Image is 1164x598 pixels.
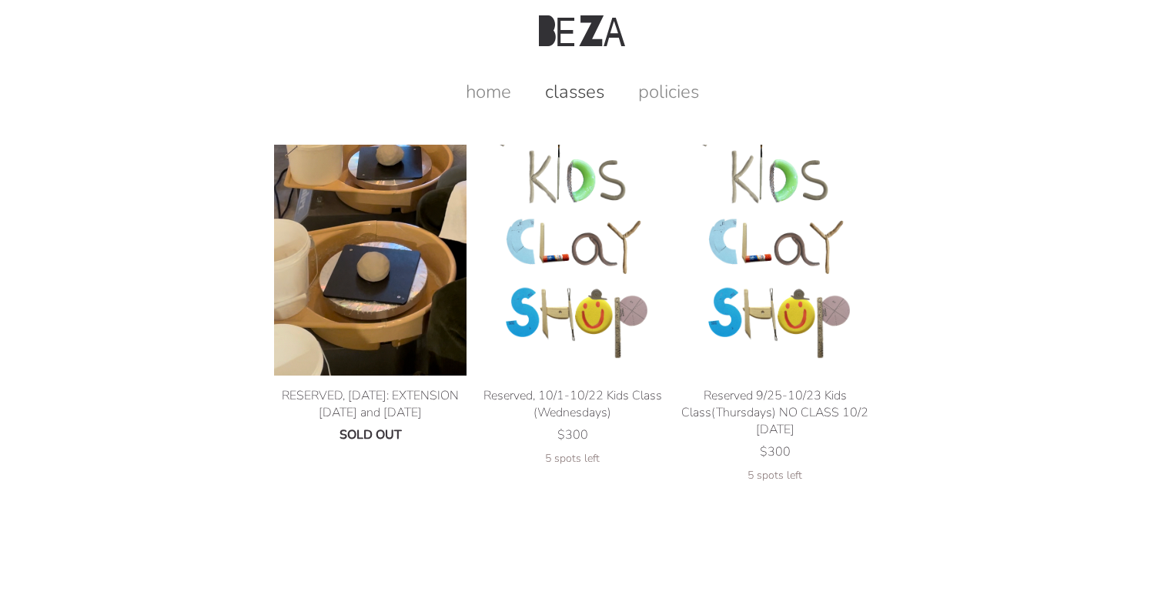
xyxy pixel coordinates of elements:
div: 5 spots left [679,468,871,483]
div: Reserved 9/25-10/23 Kids Class(Thursdays) NO CLASS 10/2 [DATE] [679,387,871,438]
a: home [450,79,527,104]
a: classes [530,79,620,104]
div: $300 [477,426,669,443]
img: Beza Studio Logo [539,15,625,46]
div: 5 spots left [477,451,669,466]
img: RESERVED, TUESDAY: EXTENSION August 19 and 26 product photo [274,145,467,376]
a: RESERVED, TUESDAY: EXTENSION August 19 and 26 product photo RESERVED, [DATE]: EXTENSION [DATE] an... [274,254,467,443]
div: Reserved, 10/1-10/22 Kids Class (Wednesdays) [477,387,669,421]
a: Reserved, 10/1-10/22 Kids Class (Wednesdays) product photo Reserved, 10/1-10/22 Kids Class (Wedne... [477,254,669,466]
a: policies [623,79,714,104]
img: Reserved, 10/1-10/22 Kids Class (Wednesdays) product photo [477,145,669,376]
div: $300 [679,443,871,460]
span: SOLD OUT [339,426,402,443]
img: Reserved 9/25-10/23 Kids Class(Thursdays) NO CLASS 10/2 YOM KIPPUR product photo [679,145,871,376]
div: RESERVED, [DATE]: EXTENSION [DATE] and [DATE] [274,387,467,421]
a: Reserved 9/25-10/23 Kids Class(Thursdays) NO CLASS 10/2 YOM KIPPUR product photo Reserved 9/25-10... [679,254,871,483]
